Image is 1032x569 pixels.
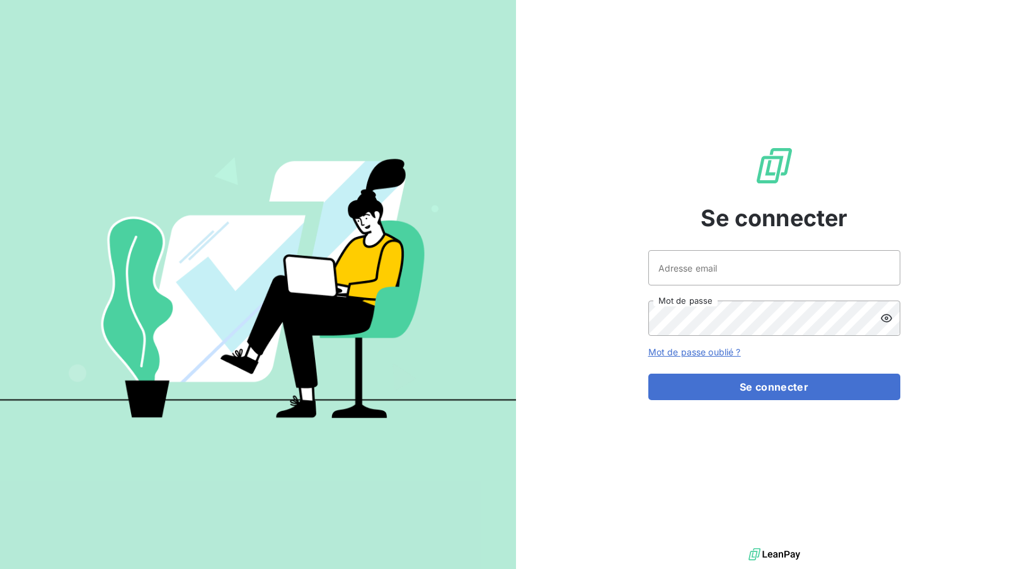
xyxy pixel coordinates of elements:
[754,146,794,186] img: Logo LeanPay
[701,201,848,235] span: Se connecter
[648,347,741,357] a: Mot de passe oublié ?
[648,250,900,285] input: placeholder
[648,374,900,400] button: Se connecter
[748,545,800,564] img: logo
